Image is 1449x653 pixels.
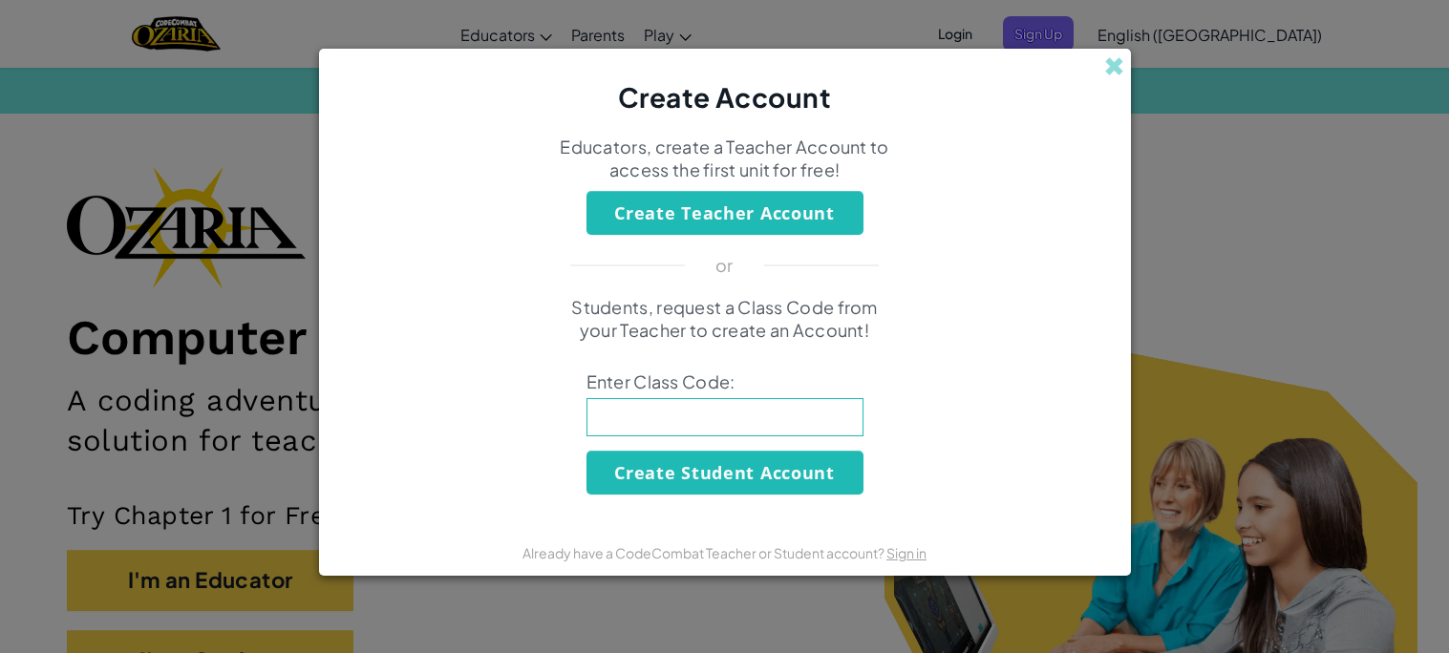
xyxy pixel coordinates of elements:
p: Educators, create a Teacher Account to access the first unit for free! [558,136,892,181]
span: Enter Class Code: [586,370,863,393]
a: Sign in [886,544,927,561]
span: Create Account [618,80,832,114]
p: Students, request a Class Code from your Teacher to create an Account! [558,296,892,342]
button: Create Teacher Account [586,191,863,235]
button: Create Student Account [586,451,863,495]
p: or [715,254,734,277]
span: Already have a CodeCombat Teacher or Student account? [522,544,886,561]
